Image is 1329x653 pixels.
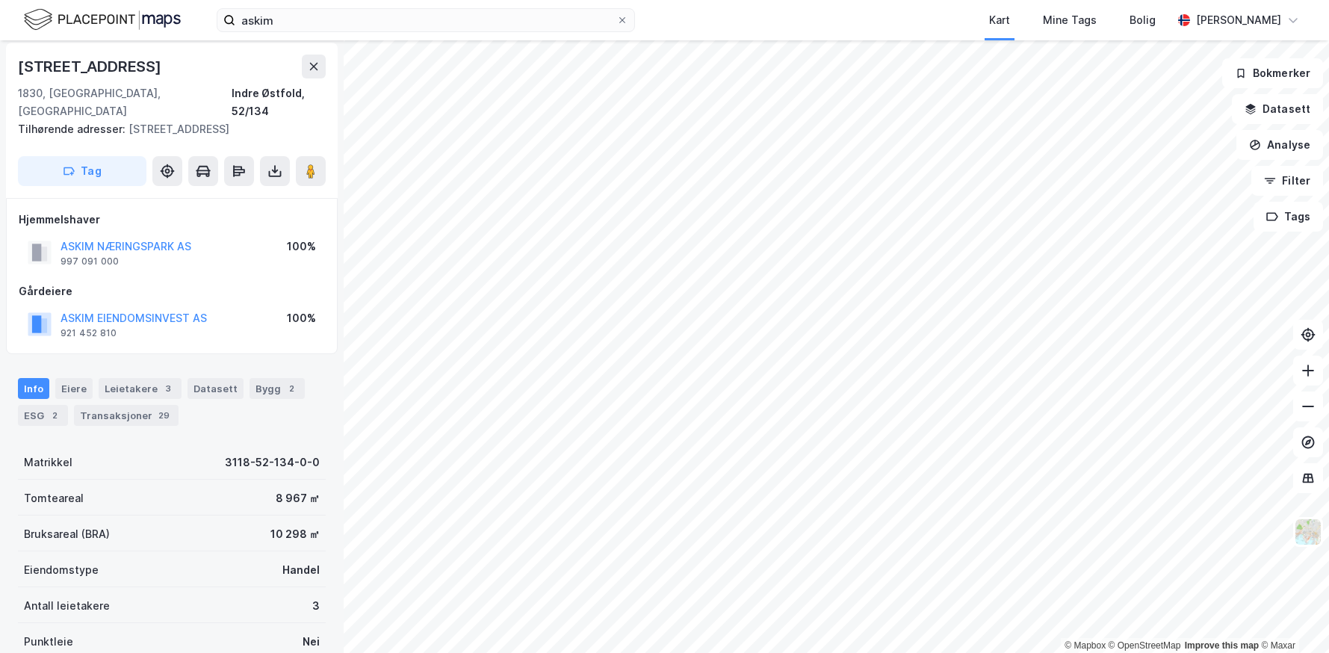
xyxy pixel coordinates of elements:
[47,408,62,423] div: 2
[24,633,73,651] div: Punktleie
[61,327,117,339] div: 921 452 810
[1232,94,1323,124] button: Datasett
[1196,11,1281,29] div: [PERSON_NAME]
[1065,640,1106,651] a: Mapbox
[232,84,326,120] div: Indre Østfold, 52/134
[1294,518,1322,546] img: Z
[1254,202,1323,232] button: Tags
[282,561,320,579] div: Handel
[18,378,49,399] div: Info
[18,156,146,186] button: Tag
[287,238,316,256] div: 100%
[24,7,181,33] img: logo.f888ab2527a4732fd821a326f86c7f29.svg
[18,405,68,426] div: ESG
[19,282,325,300] div: Gårdeiere
[61,256,119,267] div: 997 091 000
[1236,130,1323,160] button: Analyse
[1185,640,1259,651] a: Improve this map
[1130,11,1156,29] div: Bolig
[1109,640,1181,651] a: OpenStreetMap
[188,378,244,399] div: Datasett
[303,633,320,651] div: Nei
[284,381,299,396] div: 2
[155,408,173,423] div: 29
[250,378,305,399] div: Bygg
[1254,581,1329,653] iframe: Chat Widget
[235,9,616,31] input: Søk på adresse, matrikkel, gårdeiere, leietakere eller personer
[312,597,320,615] div: 3
[18,120,314,138] div: [STREET_ADDRESS]
[55,378,93,399] div: Eiere
[18,84,232,120] div: 1830, [GEOGRAPHIC_DATA], [GEOGRAPHIC_DATA]
[276,489,320,507] div: 8 967 ㎡
[1222,58,1323,88] button: Bokmerker
[24,597,110,615] div: Antall leietakere
[989,11,1010,29] div: Kart
[1043,11,1097,29] div: Mine Tags
[287,309,316,327] div: 100%
[24,525,110,543] div: Bruksareal (BRA)
[74,405,179,426] div: Transaksjoner
[1251,166,1323,196] button: Filter
[24,561,99,579] div: Eiendomstype
[99,378,182,399] div: Leietakere
[161,381,176,396] div: 3
[270,525,320,543] div: 10 298 ㎡
[19,211,325,229] div: Hjemmelshaver
[18,123,128,135] span: Tilhørende adresser:
[18,55,164,78] div: [STREET_ADDRESS]
[24,454,72,471] div: Matrikkel
[24,489,84,507] div: Tomteareal
[225,454,320,471] div: 3118-52-134-0-0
